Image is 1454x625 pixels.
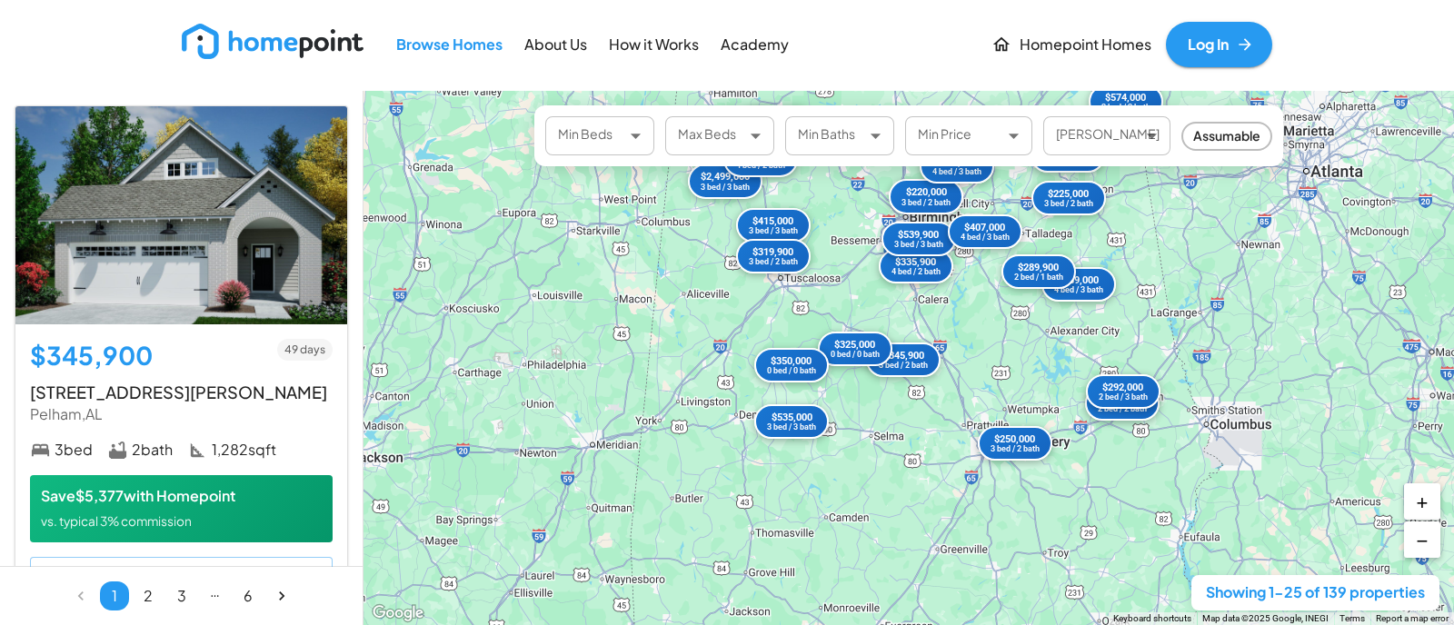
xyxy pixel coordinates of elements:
div: $345,900 [879,350,928,362]
p: 3 bed [55,440,93,461]
div: $489,000 [1054,274,1103,286]
div: $289,900 [1014,262,1063,273]
div: $319,900 [749,246,798,258]
p: About Us [524,35,587,55]
div: 4 bed / 3 bath [932,168,981,176]
div: 3 bed / 3 bath [767,423,816,432]
a: About Us [517,24,594,64]
a: How it Works [602,24,706,64]
button: Go to page 3 [167,581,196,610]
button: page 1 [100,581,129,610]
a: Browse Homes [389,24,510,64]
img: Google [368,601,428,625]
h5: $345,900 [30,339,153,372]
div: $220,000 [901,186,951,198]
p: [STREET_ADDRESS][PERSON_NAME] [30,380,333,404]
div: 0 bed / 0 bath [767,367,816,375]
a: Log In [1166,22,1272,67]
img: 136 Huntley Ridge Drive [15,106,347,324]
p: How it Works [609,35,699,55]
button: − [1404,521,1440,558]
div: $335,900 [891,256,941,268]
p: 2 bath [132,440,173,461]
a: Homepoint Homes [984,22,1159,67]
div: 3 bed / 2 bath [749,258,798,266]
p: Pelham , AL [30,404,333,425]
button: View Details [30,557,333,593]
div: 3 bed / 2 bath [901,199,951,207]
div: $574,000 [1101,92,1150,104]
nav: pagination navigation [65,581,298,610]
button: Go to next page [267,581,296,610]
p: Homepoint Homes [1020,35,1151,55]
a: Academy [713,24,796,64]
div: $407,000 [961,222,1010,233]
p: 1,282 sqft [212,440,276,461]
button: Go to page 2 [134,581,163,610]
button: Keyboard shortcuts [1113,612,1191,625]
span: vs. typical 3% commission [41,513,192,529]
div: 3 bed / 3 bath [1101,104,1150,112]
div: 3 bed / 3 bath [701,184,750,192]
div: 0 bed / 0 bath [831,351,880,359]
div: 3 bed / 2 bath [879,362,928,370]
div: $250,000 [991,433,1040,445]
div: Assumable [1181,122,1272,151]
p: Academy [721,35,789,55]
div: … [200,581,229,610]
div: 4 bed / 3 bath [961,233,1010,242]
div: 4 bed / 2 bath [891,268,941,276]
div: $350,000 [767,355,816,367]
div: $415,000 [749,215,798,227]
a: Report a map error [1376,613,1449,623]
span: Map data ©2025 Google, INEGI [1202,613,1329,623]
div: $292,000 [1099,382,1148,393]
span: 49 days [277,342,333,358]
div: $225,000 [1044,188,1093,200]
div: 3 bed / 3 bath [894,241,943,249]
p: Showing 1-25 of 139 properties [1206,582,1425,603]
div: 4 bed / 3 bath [1054,286,1103,294]
div: 2 bed / 2 bath [1098,405,1147,413]
div: $325,000 [831,339,880,351]
button: + [1404,483,1440,520]
a: Open this area in Google Maps (opens a new window) [368,601,428,625]
button: Go to page 6 [234,581,263,610]
div: 2 bed / 1 bath [1014,273,1063,282]
span: Assumable [1183,126,1270,145]
div: 3 bed / 2 bath [1044,200,1093,208]
a: Terms [1339,613,1365,623]
p: Browse Homes [396,35,503,55]
div: 2 bed / 3 bath [1099,393,1148,402]
div: $535,000 [767,412,816,423]
div: $2,499,000 [701,171,750,183]
img: new_logo_light.png [182,24,363,59]
div: 3 bed / 2 bath [991,445,1040,453]
p: Save $5,377 with Homepoint [41,486,322,507]
div: 3 bed / 3 bath [749,227,798,235]
div: $539,900 [894,229,943,241]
